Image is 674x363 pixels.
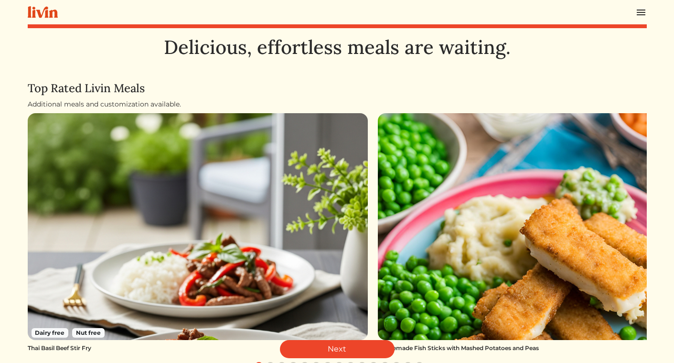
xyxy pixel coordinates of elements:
span: Dairy free [32,328,69,338]
span: Nut free [72,328,105,338]
img: livin-logo-a0d97d1a881af30f6274990eb6222085a2533c92bbd1e4f22c21b4f0d0e3210c.svg [28,6,58,18]
div: Additional meals and customization available. [28,99,647,109]
h4: Top Rated Livin Meals [28,82,647,96]
img: menu_hamburger-cb6d353cf0ecd9f46ceae1c99ecbeb4a00e71ca567a856bd81f57e9d8c17bb26.svg [635,7,647,18]
h1: Delicious, effortless meals are waiting. [28,36,647,59]
img: Thai Basil Beef Stir Fry [28,113,368,340]
a: Next [280,340,395,358]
